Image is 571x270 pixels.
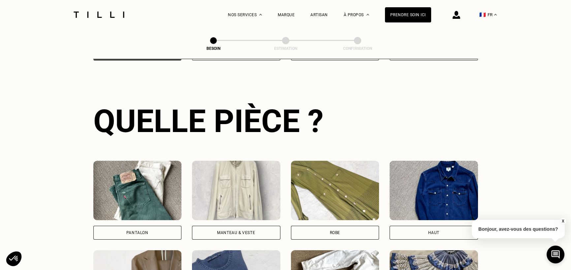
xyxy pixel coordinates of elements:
img: Tilli retouche votre Manteau & Veste [192,161,280,220]
div: Haut [428,231,439,235]
div: Quelle pièce ? [93,103,478,140]
img: Tilli retouche votre Pantalon [93,161,182,220]
img: icône connexion [453,11,460,19]
img: Tilli retouche votre Robe [291,161,379,220]
a: Artisan [310,13,328,17]
button: X [559,218,566,225]
a: Marque [278,13,295,17]
a: Prendre soin ici [385,7,431,22]
div: Confirmation [325,46,391,51]
img: Tilli retouche votre Haut [390,161,478,220]
div: Manteau & Veste [217,231,255,235]
span: 🇫🇷 [479,12,486,18]
div: Estimation [253,46,319,51]
img: Menu déroulant à propos [366,14,369,16]
div: Besoin [180,46,246,51]
div: Robe [330,231,340,235]
p: Bonjour, avez-vous des questions? [472,220,565,238]
img: Logo du service de couturière Tilli [71,12,127,18]
img: menu déroulant [494,14,497,16]
img: Menu déroulant [259,14,262,16]
div: Pantalon [126,231,148,235]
